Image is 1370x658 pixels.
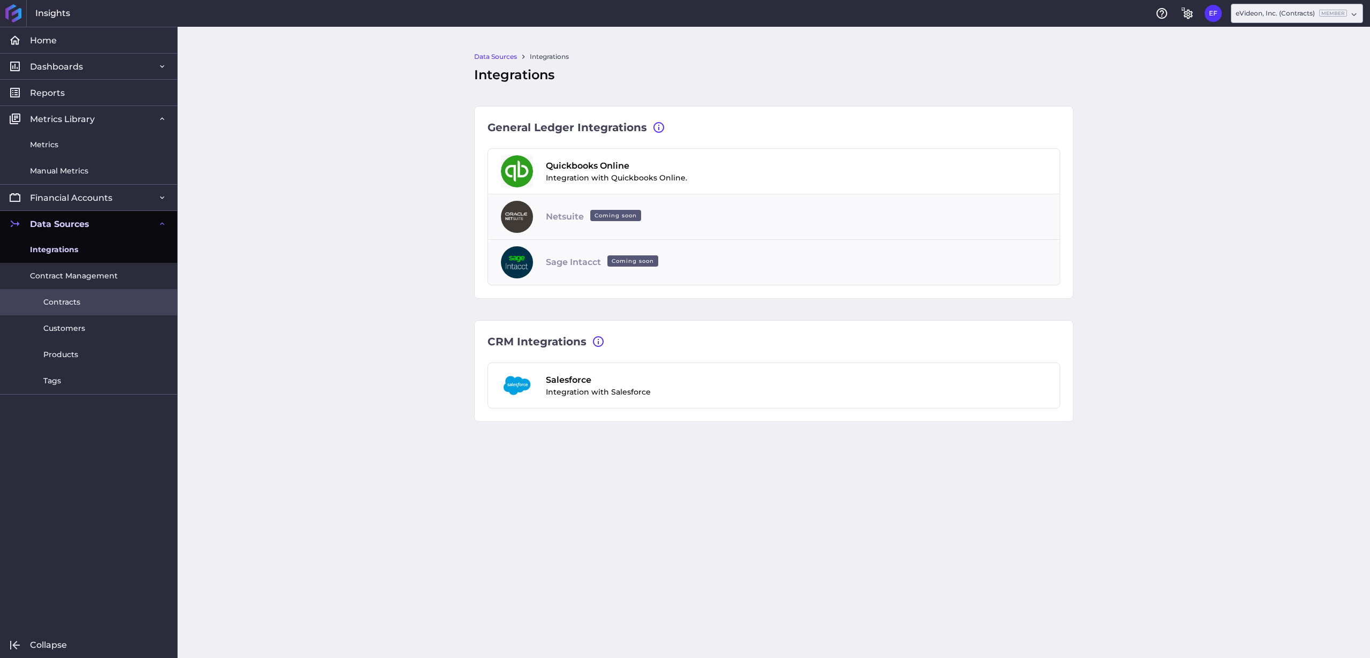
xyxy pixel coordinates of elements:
[1319,10,1347,17] ins: Member
[30,165,88,177] span: Manual Metrics
[546,210,645,223] span: Netsuite
[30,87,65,99] span: Reports
[607,255,658,267] ins: Coming soon
[30,639,67,651] span: Collapse
[43,297,80,308] span: Contracts
[546,160,687,184] div: Integration with Quickbooks Online.
[590,210,641,221] ins: Coming soon
[1231,4,1363,23] div: Dropdown select
[30,139,58,150] span: Metrics
[546,374,651,398] div: Integration with Salesforce
[43,375,61,387] span: Tags
[530,52,569,62] a: Integrations
[1205,5,1222,22] button: User Menu
[43,349,78,360] span: Products
[546,374,651,387] span: Salesforce
[546,160,687,172] span: Quickbooks Online
[488,334,1060,350] div: CRM Integrations
[43,323,85,334] span: Customers
[30,270,118,282] span: Contract Management
[488,119,1060,135] div: General Ledger Integrations
[1153,5,1170,22] button: Help
[474,65,1074,85] div: Integrations
[30,244,78,255] span: Integrations
[546,256,663,269] span: Sage Intacct
[30,114,95,125] span: Metrics Library
[1236,9,1347,18] div: eVideon, Inc. (Contracts)
[474,52,517,62] a: Data Sources
[1179,5,1196,22] button: General Settings
[30,192,112,203] span: Financial Accounts
[30,35,57,46] span: Home
[30,218,89,230] span: Data Sources
[30,61,83,72] span: Dashboards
